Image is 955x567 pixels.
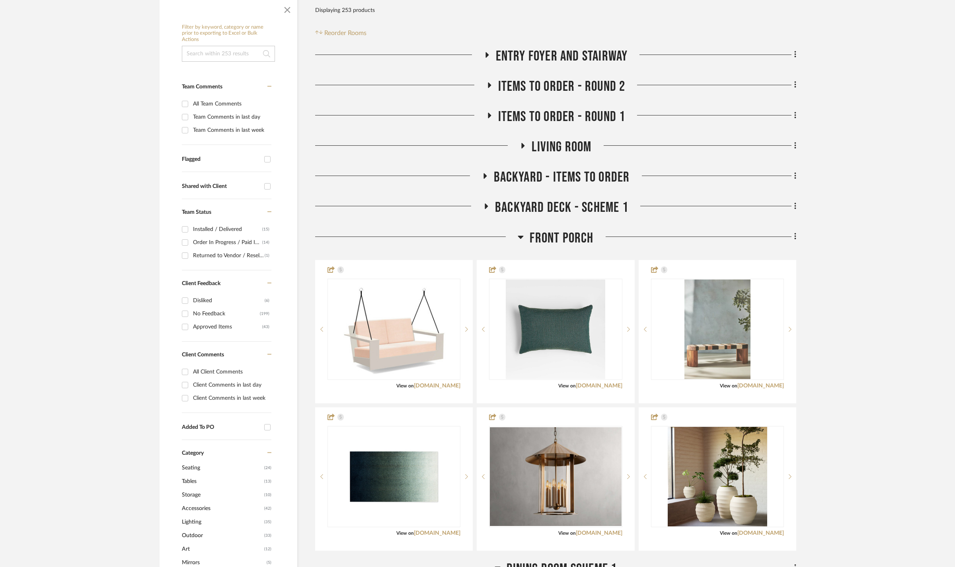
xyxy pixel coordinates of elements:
[498,108,626,125] span: Items to order - Round 1
[182,529,262,542] span: Outdoor
[495,199,628,216] span: Backyard Deck - Scheme 1
[737,383,784,389] a: [DOMAIN_NAME]
[264,529,271,542] span: (33)
[182,156,260,163] div: Flagged
[494,169,630,186] span: Backyard - Items to order
[262,236,269,249] div: (14)
[182,450,204,457] span: Category
[414,383,460,389] a: [DOMAIN_NAME]
[182,352,224,358] span: Client Comments
[182,461,262,475] span: Seating
[193,223,262,236] div: Installed / Delivered
[496,48,628,65] span: Entry Foyer and Stairway
[506,280,605,379] img: Teal Outdoor Pillow (clearance)
[182,502,262,515] span: Accessories
[182,84,222,90] span: Team Comments
[182,281,220,286] span: Client Feedback
[532,139,591,156] span: Living Room
[498,78,626,95] span: Items to Order - Round 2
[264,475,271,488] span: (13)
[182,209,211,215] span: Team Status
[193,111,269,123] div: Team Comments in last day
[265,249,269,262] div: (1)
[182,24,275,43] h6: Filter by keyword, category or name prior to exporting to Excel or Bulk Actions
[193,236,262,249] div: Order In Progress / Paid In Full w/ Freight, No Balance due
[262,223,269,236] div: (15)
[265,294,269,307] div: (6)
[182,488,262,502] span: Storage
[193,366,269,378] div: All Client Comments
[315,2,375,18] div: Displaying 253 products
[264,516,271,528] span: (35)
[182,542,262,556] span: Art
[260,307,269,320] div: (199)
[558,383,576,388] span: View on
[684,280,750,379] img: Della Indoor/Outdoor Bench
[396,383,414,388] span: View on
[182,46,275,62] input: Search within 253 results
[193,307,260,320] div: No Feedback
[182,475,262,488] span: Tables
[279,0,295,16] button: Close
[720,383,737,388] span: View on
[264,502,271,515] span: (42)
[490,427,621,526] img: Outdoor Pendant Light
[576,383,622,389] a: [DOMAIN_NAME]
[315,28,366,38] button: Reorder Rooms
[344,427,444,526] img: Dis Doormat
[262,321,269,333] div: (43)
[182,515,262,529] span: Lighting
[396,531,414,536] span: View on
[193,294,265,307] div: Disliked
[264,461,271,474] span: (24)
[530,230,593,247] span: Front Porch
[324,28,366,38] span: Reorder Rooms
[193,379,269,391] div: Client Comments in last day
[328,281,460,377] img: Sustainable Swing
[193,249,265,262] div: Returned to Vendor / Reselect
[193,392,269,405] div: Client Comments in last week
[193,124,269,137] div: Team Comments in last week
[720,531,737,536] span: View on
[193,321,262,333] div: Approved Items
[414,530,460,536] a: [DOMAIN_NAME]
[264,489,271,501] span: (10)
[182,183,260,190] div: Shared with Client
[737,530,784,536] a: [DOMAIN_NAME]
[668,427,767,526] img: Ridge Outdoor Planters (set of 2)
[182,424,260,431] div: Added To PO
[193,98,269,110] div: All Team Comments
[264,543,271,555] span: (12)
[558,531,576,536] span: View on
[576,530,622,536] a: [DOMAIN_NAME]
